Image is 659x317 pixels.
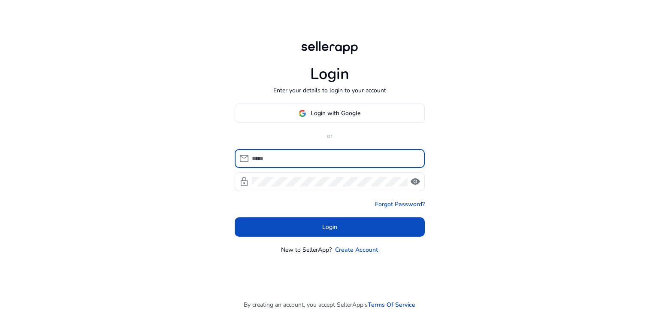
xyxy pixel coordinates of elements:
[299,110,306,117] img: google-logo.svg
[235,131,425,140] p: or
[239,153,249,164] span: mail
[235,104,425,123] button: Login with Google
[368,300,415,309] a: Terms Of Service
[375,200,425,209] a: Forgot Password?
[410,177,420,187] span: visibility
[273,86,386,95] p: Enter your details to login to your account
[239,177,249,187] span: lock
[322,223,337,232] span: Login
[335,245,378,254] a: Create Account
[311,109,360,118] span: Login with Google
[235,217,425,237] button: Login
[310,65,349,83] h1: Login
[281,245,332,254] p: New to SellerApp?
